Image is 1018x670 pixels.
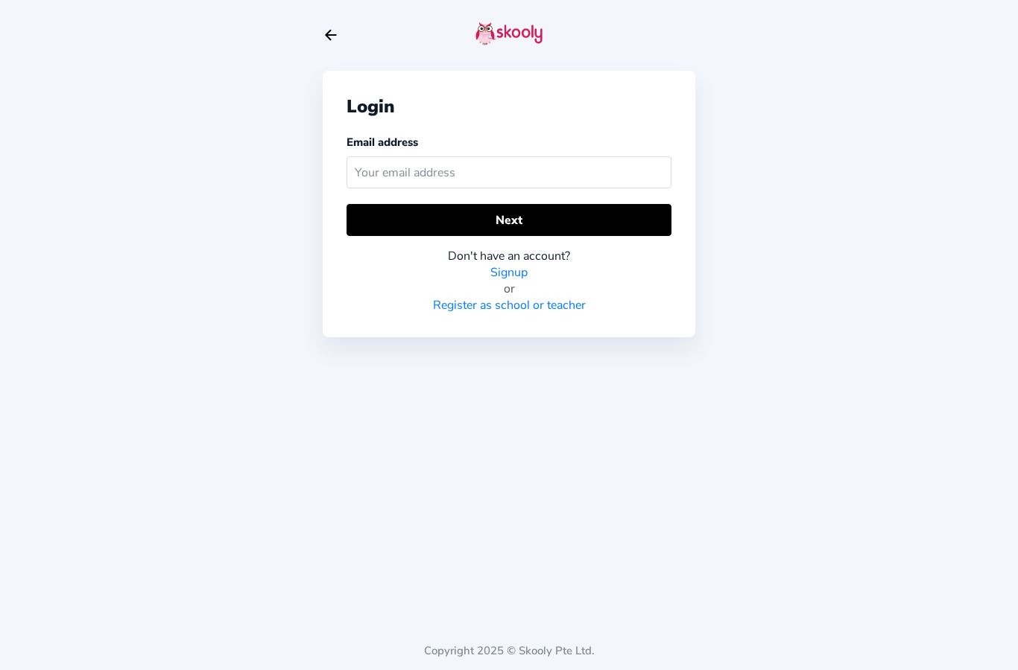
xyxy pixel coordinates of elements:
[475,22,543,45] img: skooly-logo.png
[347,204,671,236] button: Next
[347,156,671,188] input: Your email address
[347,281,671,297] div: or
[323,27,339,43] button: arrow back outline
[347,248,671,264] div: Don't have an account?
[347,135,418,150] label: Email address
[347,95,671,118] div: Login
[490,264,528,281] a: Signup
[433,297,586,313] a: Register as school or teacher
